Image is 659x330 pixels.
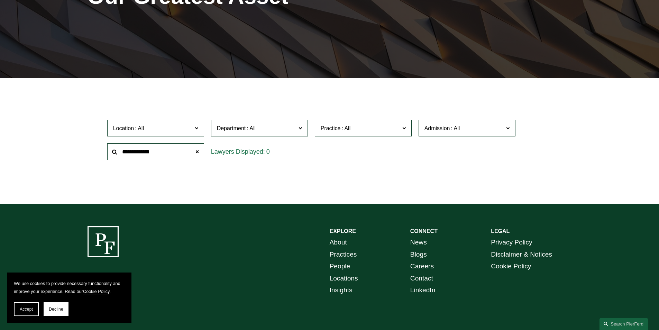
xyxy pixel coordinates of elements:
[330,260,350,273] a: People
[330,284,353,296] a: Insights
[330,273,358,285] a: Locations
[44,302,68,316] button: Decline
[599,318,648,330] a: Search this site
[410,249,427,261] a: Blogs
[14,279,125,295] p: We use cookies to provide necessary functionality and improve your experience. Read our .
[7,273,131,323] section: Cookie banner
[321,125,341,131] span: Practice
[330,228,356,234] strong: EXPLORE
[491,249,552,261] a: Disclaimer & Notices
[491,237,532,249] a: Privacy Policy
[410,228,438,234] strong: CONNECT
[410,273,433,285] a: Contact
[113,125,134,131] span: Location
[410,284,436,296] a: LinkedIn
[83,289,110,294] a: Cookie Policy
[330,249,357,261] a: Practices
[330,237,347,249] a: About
[424,125,450,131] span: Admission
[410,237,427,249] a: News
[217,125,246,131] span: Department
[491,260,531,273] a: Cookie Policy
[266,148,270,155] span: 0
[491,228,510,234] strong: LEGAL
[410,260,434,273] a: Careers
[20,307,33,312] span: Accept
[14,302,39,316] button: Accept
[49,307,63,312] span: Decline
